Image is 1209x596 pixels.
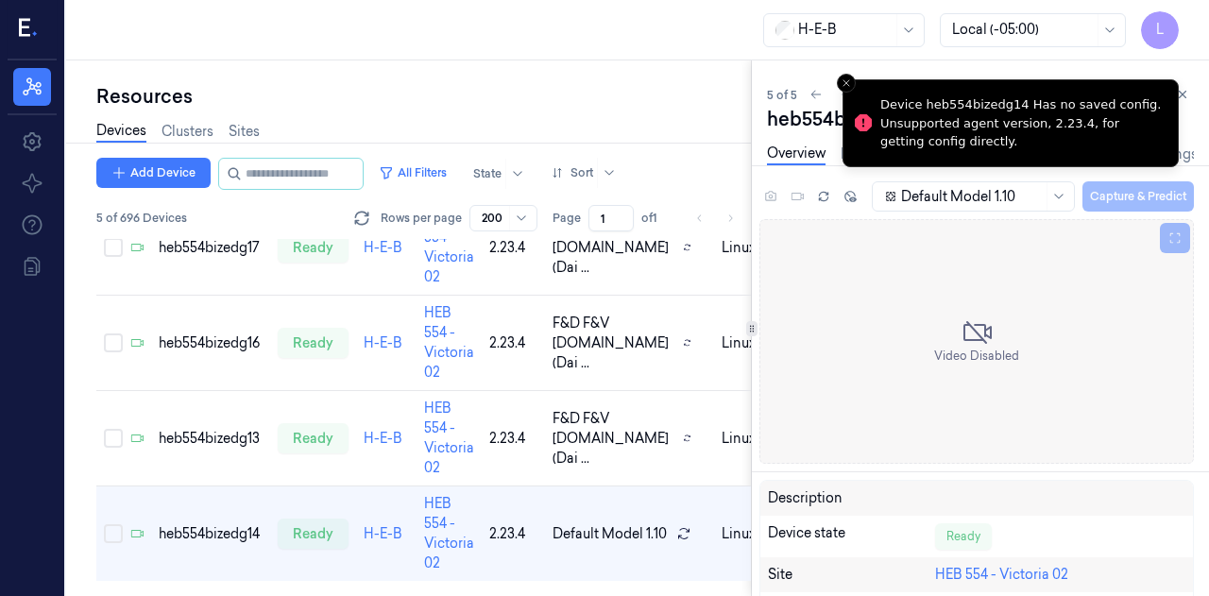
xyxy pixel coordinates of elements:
[278,232,349,263] div: ready
[553,409,675,468] span: F&D F&V [DOMAIN_NAME] (Dai ...
[229,122,260,142] a: Sites
[489,429,537,449] div: 2.23.4
[364,525,402,542] a: H-E-B
[767,144,826,165] a: Overview
[722,524,756,544] p: linux
[104,333,123,352] button: Select row
[278,423,349,453] div: ready
[880,95,1163,151] div: Device heb554bizedg14 Has no saved config. Unsupported agent version, 2.23.4, for getting config ...
[722,429,756,449] p: linux
[935,566,1068,583] a: HEB 554 - Victoria 02
[96,83,751,110] div: Resources
[768,523,935,550] div: Device state
[424,495,474,571] a: HEB 554 - Victoria 02
[278,519,349,549] div: ready
[162,122,213,142] a: Clusters
[96,210,187,227] span: 5 of 696 Devices
[364,239,402,256] a: H-E-B
[935,523,992,550] div: Ready
[424,400,474,476] a: HEB 554 - Victoria 02
[159,524,263,544] div: heb554bizedg14
[687,205,743,231] nav: pagination
[381,210,462,227] p: Rows per page
[722,238,756,258] p: linux
[489,524,537,544] div: 2.23.4
[553,210,581,227] span: Page
[364,430,402,447] a: H-E-B
[96,121,146,143] a: Devices
[768,488,935,508] div: Description
[364,334,402,351] a: H-E-B
[104,429,123,448] button: Select row
[837,74,856,93] button: Close toast
[489,238,537,258] div: 2.23.4
[371,158,454,188] button: All Filters
[424,304,474,381] a: HEB 554 - Victoria 02
[159,238,263,258] div: heb554bizedg17
[767,106,1194,132] div: heb554bizedg14
[553,218,675,278] span: F&D F&V [DOMAIN_NAME] (Dai ...
[159,429,263,449] div: heb554bizedg13
[553,524,667,544] span: Default Model 1.10
[768,565,935,585] div: Site
[489,333,537,353] div: 2.23.4
[841,145,917,164] a: Diagnostics
[278,328,349,358] div: ready
[159,333,263,353] div: heb554bizedg16
[641,210,672,227] span: of 1
[104,524,123,543] button: Select row
[104,238,123,257] button: Select row
[96,158,211,188] button: Add Device
[767,87,797,103] span: 5 of 5
[1141,11,1179,49] button: L
[553,314,675,373] span: F&D F&V [DOMAIN_NAME] (Dai ...
[934,348,1019,365] span: Video Disabled
[722,333,756,353] p: linux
